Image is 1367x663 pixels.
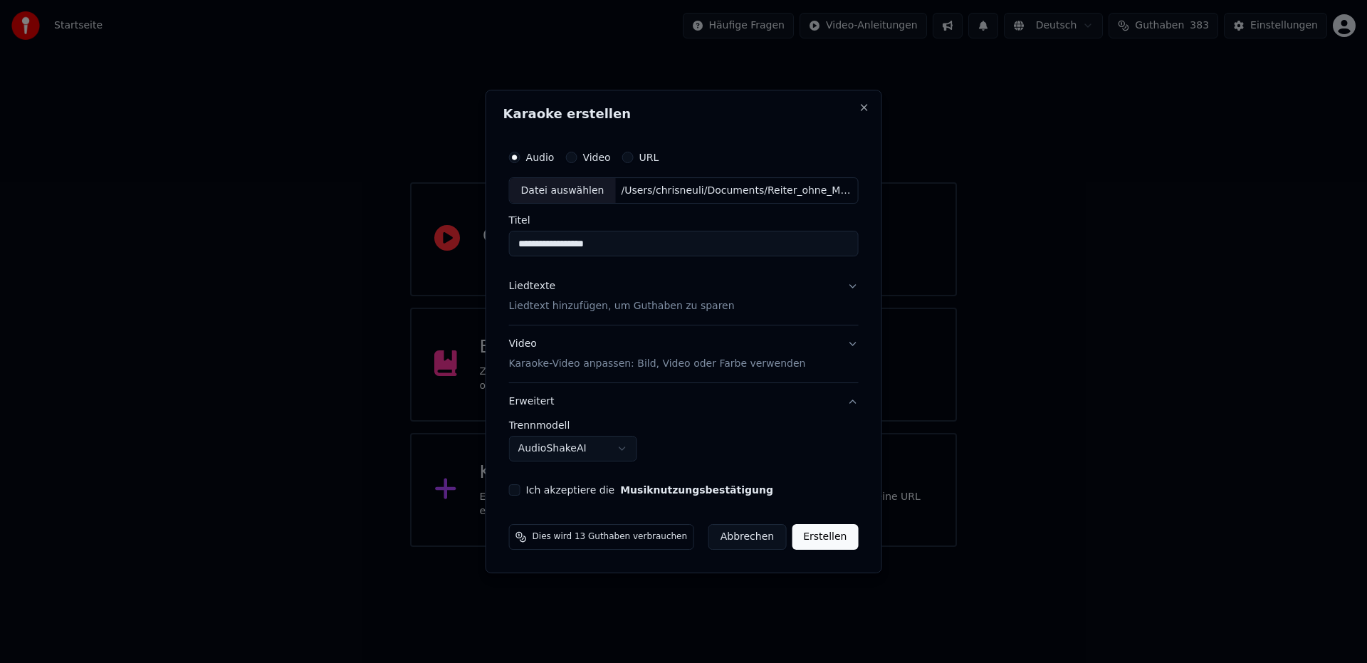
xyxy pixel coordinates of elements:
[510,178,616,204] div: Datei auswählen
[503,108,864,120] h2: Karaoke erstellen
[509,383,859,420] button: Erweitert
[639,152,659,162] label: URL
[620,485,773,495] button: Ich akzeptiere die
[792,524,858,550] button: Erstellen
[509,420,859,430] label: Trennmodell
[509,338,806,372] div: Video
[509,216,859,226] label: Titel
[509,326,859,383] button: VideoKaraoke-Video anpassen: Bild, Video oder Farbe verwenden
[615,184,857,198] div: /Users/chrisneuli/Documents/Reiter_ohne_Morgen_b0f16909-5470-4c25-9419-0a976e9bfcb9.wav
[509,300,735,314] p: Liedtext hinzufügen, um Guthaben zu sparen
[509,268,859,325] button: LiedtexteLiedtext hinzufügen, um Guthaben zu sparen
[526,152,555,162] label: Audio
[509,420,859,473] div: Erweitert
[509,280,555,294] div: Liedtexte
[533,531,688,543] span: Dies wird 13 Guthaben verbrauchen
[526,485,773,495] label: Ich akzeptiere die
[708,524,786,550] button: Abbrechen
[582,152,610,162] label: Video
[509,357,806,371] p: Karaoke-Video anpassen: Bild, Video oder Farbe verwenden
